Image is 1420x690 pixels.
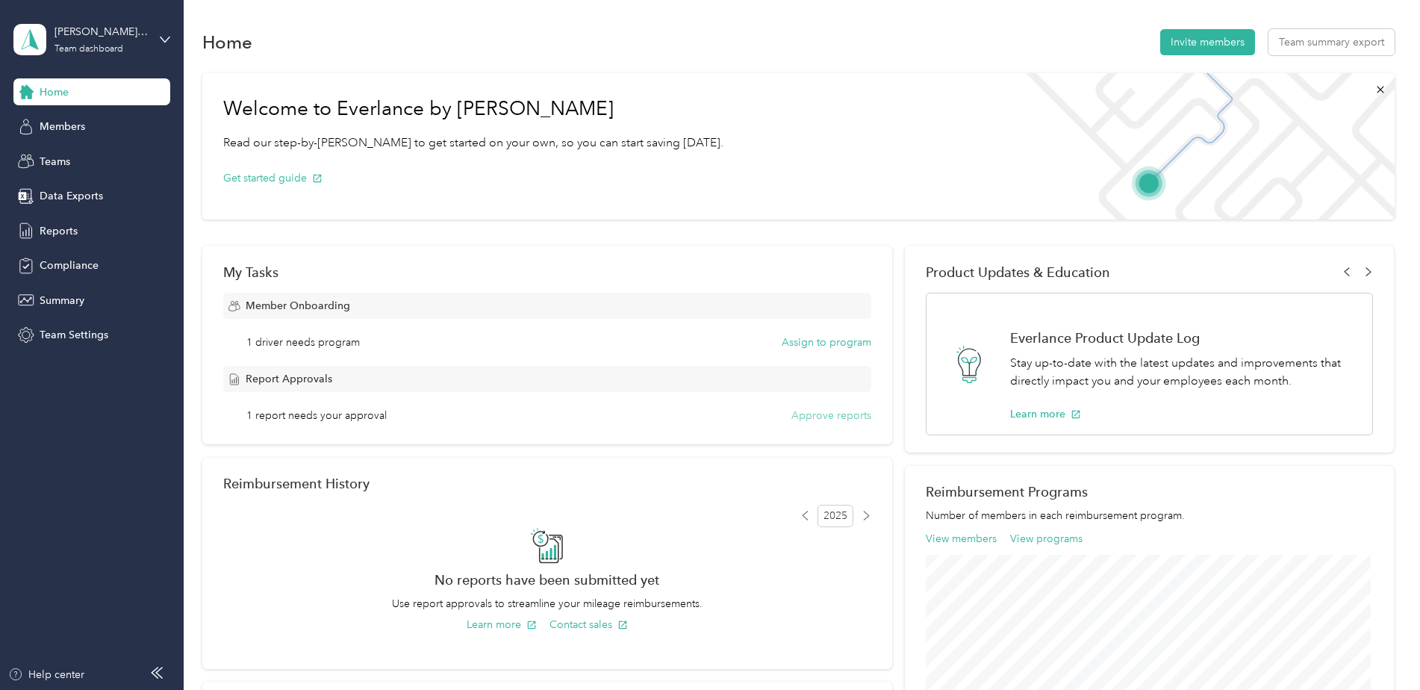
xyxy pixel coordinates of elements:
p: Number of members in each reimbursement program. [926,508,1373,523]
span: Data Exports [40,188,103,204]
div: Team dashboard [55,45,123,54]
h2: No reports have been submitted yet [223,572,871,588]
h1: Home [202,34,252,50]
div: My Tasks [223,264,871,280]
span: Members [40,119,85,134]
span: 2025 [818,505,853,527]
h2: Reimbursement Programs [926,484,1373,500]
button: Help center [8,667,84,683]
button: Approve reports [791,408,871,423]
img: Welcome to everlance [1011,73,1394,220]
span: 1 report needs your approval [246,408,387,423]
span: Compliance [40,258,99,273]
span: Teams [40,154,70,170]
span: Report Approvals [246,371,332,387]
button: Get started guide [223,170,323,186]
span: Summary [40,293,84,308]
button: Learn more [1010,406,1081,422]
span: Team Settings [40,327,108,343]
span: 1 driver needs program [246,335,360,350]
button: View members [926,531,997,547]
span: Member Onboarding [246,298,350,314]
button: Learn more [467,617,537,632]
h2: Reimbursement History [223,476,370,491]
button: Invite members [1160,29,1255,55]
button: View programs [1010,531,1083,547]
span: Reports [40,223,78,239]
iframe: Everlance-gr Chat Button Frame [1336,606,1420,690]
h1: Everlance Product Update Log [1010,330,1357,346]
h1: Welcome to Everlance by [PERSON_NAME] [223,97,723,121]
button: Assign to program [782,335,871,350]
button: Team summary export [1268,29,1395,55]
button: Contact sales [549,617,628,632]
p: Stay up-to-date with the latest updates and improvements that directly impact you and your employ... [1010,354,1357,391]
p: Read our step-by-[PERSON_NAME] to get started on your own, so you can start saving [DATE]. [223,134,723,152]
span: Product Updates & Education [926,264,1110,280]
div: [PERSON_NAME][EMAIL_ADDRESS][PERSON_NAME][DOMAIN_NAME] [55,24,148,40]
span: Home [40,84,69,100]
p: Use report approvals to streamline your mileage reimbursements. [223,596,871,612]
